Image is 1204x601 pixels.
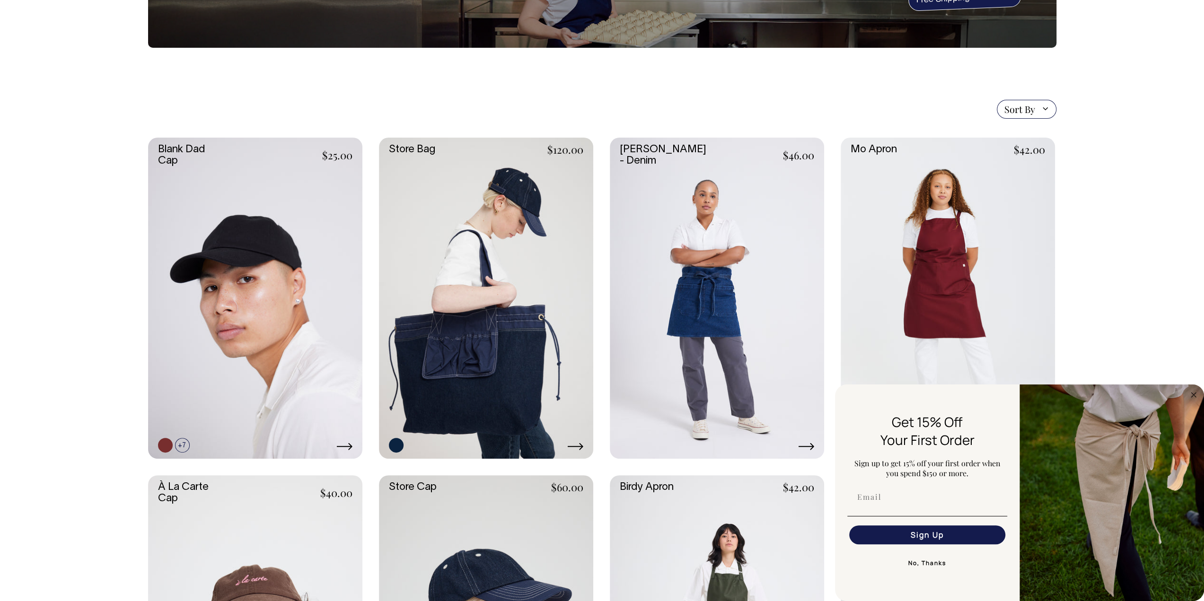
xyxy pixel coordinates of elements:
[849,488,1005,506] input: Email
[1019,384,1204,601] img: 5e34ad8f-4f05-4173-92a8-ea475ee49ac9.jpeg
[835,384,1204,601] div: FLYOUT Form
[892,413,963,431] span: Get 15% Off
[175,438,190,453] span: +7
[847,554,1007,573] button: No, Thanks
[880,431,975,449] span: Your First Order
[854,458,1001,478] span: Sign up to get 15% off your first order when you spend $150 or more.
[1188,389,1199,401] button: Close dialog
[847,516,1007,516] img: underline
[849,525,1005,544] button: Sign Up
[1004,104,1035,115] span: Sort By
